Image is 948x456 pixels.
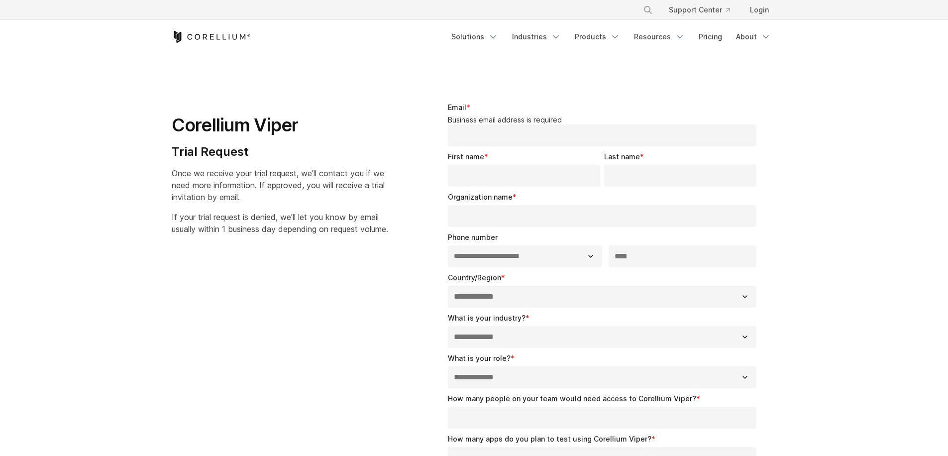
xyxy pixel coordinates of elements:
a: Products [569,28,626,46]
a: Resources [628,28,691,46]
span: Organization name [448,193,513,201]
legend: Business email address is required [448,115,761,124]
span: What is your industry? [448,314,526,322]
span: Country/Region [448,273,501,282]
a: Solutions [445,28,504,46]
span: How many apps do you plan to test using Corellium Viper? [448,435,651,443]
a: Pricing [693,28,728,46]
span: Last name [604,152,640,161]
a: About [730,28,777,46]
a: Support Center [661,1,738,19]
span: Email [448,103,466,112]
span: How many people on your team would need access to Corellium Viper? [448,394,696,403]
span: What is your role? [448,354,511,362]
a: Login [742,1,777,19]
div: Navigation Menu [445,28,777,46]
a: Industries [506,28,567,46]
span: If your trial request is denied, we'll let you know by email usually within 1 business day depend... [172,212,388,234]
h1: Corellium Viper [172,114,388,136]
span: First name [448,152,484,161]
a: Corellium Home [172,31,251,43]
h4: Trial Request [172,144,388,159]
button: Search [639,1,657,19]
div: Navigation Menu [631,1,777,19]
span: Once we receive your trial request, we'll contact you if we need more information. If approved, y... [172,168,385,202]
span: Phone number [448,233,498,241]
